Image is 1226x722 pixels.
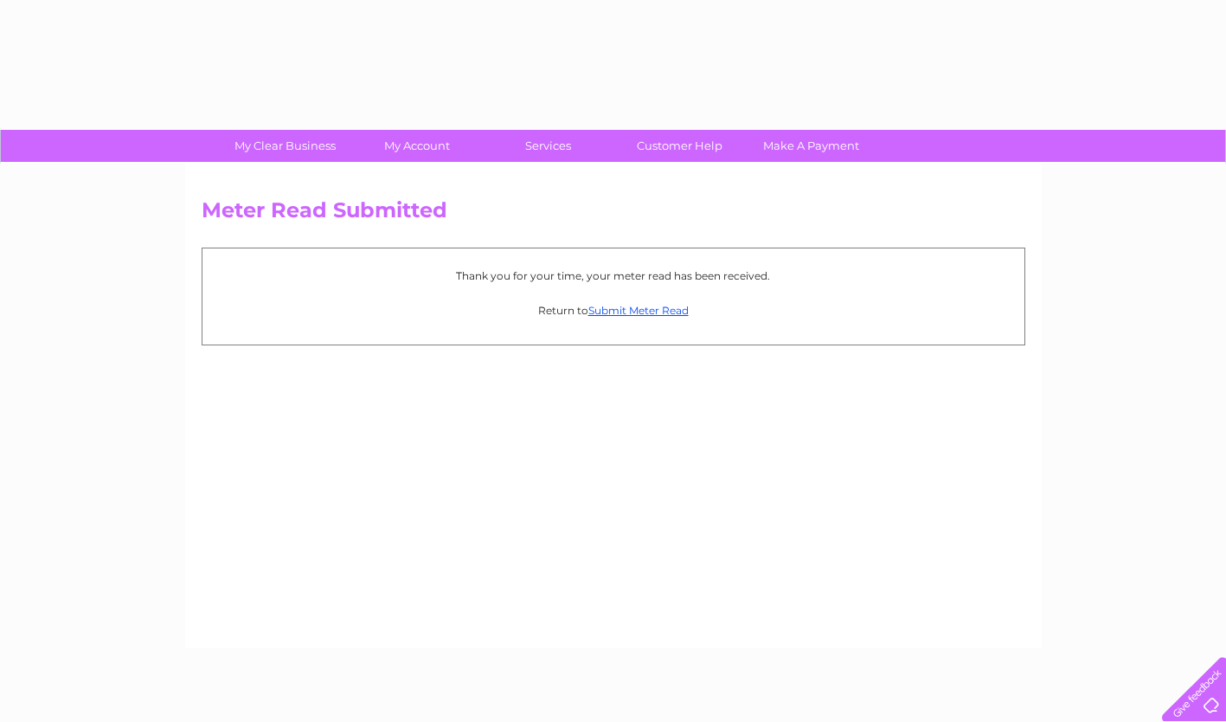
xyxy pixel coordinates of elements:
h2: Meter Read Submitted [202,198,1025,231]
a: Customer Help [608,130,751,162]
p: Thank you for your time, your meter read has been received. [211,268,1016,284]
a: My Account [345,130,488,162]
a: Services [477,130,619,162]
a: Submit Meter Read [588,304,689,317]
a: Make A Payment [740,130,883,162]
a: My Clear Business [214,130,356,162]
p: Return to [211,302,1016,319]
